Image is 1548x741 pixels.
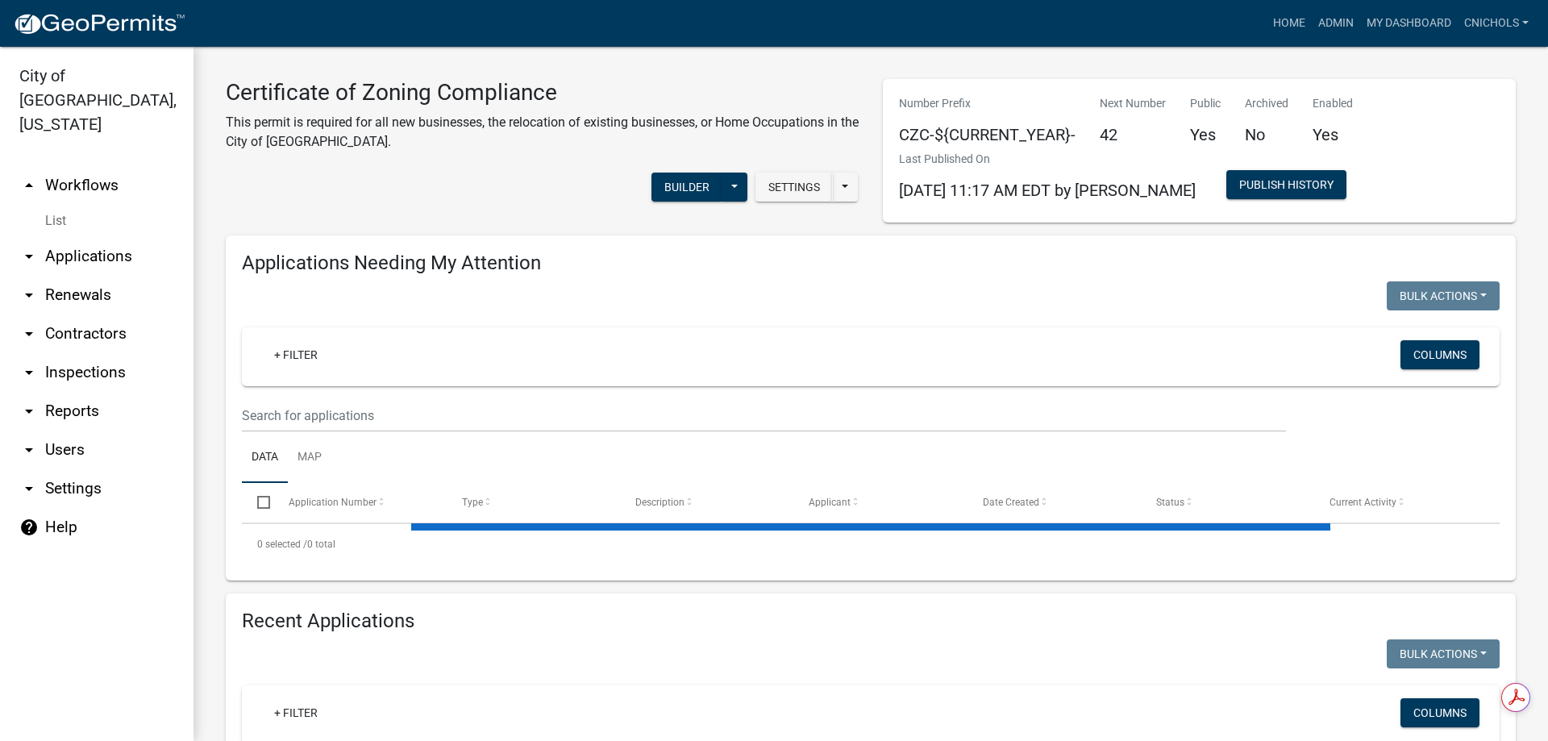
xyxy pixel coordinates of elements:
wm-modal-confirm: Workflow Publish History [1226,180,1346,193]
span: 0 selected / [257,539,307,550]
a: Map [288,432,331,484]
h4: Recent Applications [242,610,1500,633]
div: 0 total [242,524,1500,564]
p: Archived [1245,95,1288,112]
button: Bulk Actions [1387,281,1500,310]
h5: No [1245,125,1288,144]
button: Builder [651,173,722,202]
span: [DATE] 11:17 AM EDT by [PERSON_NAME] [899,181,1196,200]
button: Publish History [1226,170,1346,199]
datatable-header-cell: Date Created [967,483,1140,522]
span: Description [635,497,685,508]
h5: CZC-${CURRENT_YEAR}- [899,125,1076,144]
h4: Applications Needing My Attention [242,252,1500,275]
h5: 42 [1100,125,1166,144]
datatable-header-cell: Applicant [793,483,967,522]
i: arrow_drop_down [19,324,39,343]
span: Date Created [983,497,1039,508]
datatable-header-cell: Description [620,483,793,522]
a: + Filter [261,340,331,369]
p: Number Prefix [899,95,1076,112]
p: Last Published On [899,151,1196,168]
span: Type [462,497,483,508]
a: cnichols [1458,8,1535,39]
h5: Yes [1190,125,1221,144]
i: help [19,518,39,537]
datatable-header-cell: Select [242,483,273,522]
a: Data [242,432,288,484]
i: arrow_drop_up [19,176,39,195]
button: Bulk Actions [1387,639,1500,668]
h5: Yes [1313,125,1353,144]
datatable-header-cell: Type [447,483,620,522]
span: Applicant [809,497,851,508]
a: My Dashboard [1360,8,1458,39]
i: arrow_drop_down [19,247,39,266]
span: Current Activity [1330,497,1396,508]
i: arrow_drop_down [19,479,39,498]
i: arrow_drop_down [19,402,39,421]
datatable-header-cell: Status [1141,483,1314,522]
button: Columns [1400,340,1479,369]
i: arrow_drop_down [19,285,39,305]
a: Admin [1312,8,1360,39]
span: Application Number [289,497,377,508]
h3: Certificate of Zoning Compliance [226,79,859,106]
p: This permit is required for all new businesses, the relocation of existing businesses, or Home Oc... [226,113,859,152]
p: Enabled [1313,95,1353,112]
i: arrow_drop_down [19,440,39,460]
i: arrow_drop_down [19,363,39,382]
span: Status [1156,497,1184,508]
p: Public [1190,95,1221,112]
a: Home [1267,8,1312,39]
input: Search for applications [242,399,1286,432]
datatable-header-cell: Application Number [273,483,446,522]
a: + Filter [261,698,331,727]
p: Next Number [1100,95,1166,112]
button: Settings [755,173,833,202]
button: Columns [1400,698,1479,727]
datatable-header-cell: Current Activity [1314,483,1488,522]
